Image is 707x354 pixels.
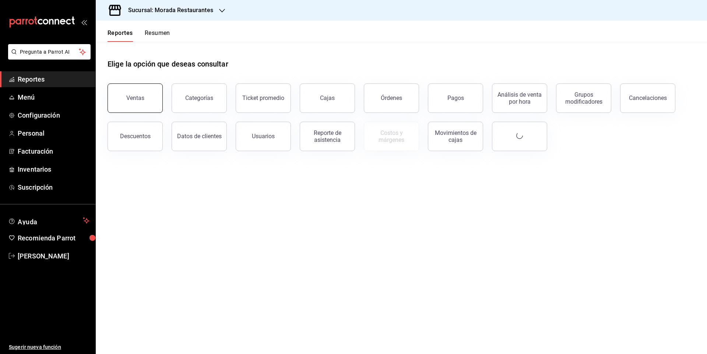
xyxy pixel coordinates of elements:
a: Cajas [300,83,355,113]
span: Configuración [18,110,89,120]
div: navigation tabs [108,29,170,42]
div: Grupos modificadores [561,91,606,105]
button: Descuentos [108,122,163,151]
button: Grupos modificadores [556,83,611,113]
div: Ventas [126,94,144,101]
div: Descuentos [120,133,151,140]
button: Usuarios [236,122,291,151]
button: Reportes [108,29,133,42]
div: Reporte de asistencia [305,129,350,143]
span: Reportes [18,74,89,84]
div: Cajas [320,94,335,103]
div: Usuarios [252,133,275,140]
button: Reporte de asistencia [300,122,355,151]
div: Costos y márgenes [369,129,414,143]
span: Recomienda Parrot [18,233,89,243]
span: Sugerir nueva función [9,343,89,351]
button: Análisis de venta por hora [492,83,547,113]
div: Ticket promedio [242,94,284,101]
span: Facturación [18,146,89,156]
div: Pagos [447,94,464,101]
div: Órdenes [381,94,402,101]
button: Categorías [172,83,227,113]
span: Inventarios [18,164,89,174]
button: Resumen [145,29,170,42]
div: Cancelaciones [629,94,667,101]
span: Personal [18,128,89,138]
div: Movimientos de cajas [433,129,478,143]
button: Órdenes [364,83,419,113]
span: Ayuda [18,216,80,225]
button: Pagos [428,83,483,113]
button: Ventas [108,83,163,113]
button: Movimientos de cajas [428,122,483,151]
span: Suscripción [18,182,89,192]
div: Análisis de venta por hora [497,91,542,105]
span: [PERSON_NAME] [18,251,89,261]
button: Ticket promedio [236,83,291,113]
button: Contrata inventarios para ver este reporte [364,122,419,151]
h3: Sucursal: Morada Restaurantes [122,6,213,15]
span: Menú [18,92,89,102]
div: Categorías [185,94,213,101]
button: open_drawer_menu [81,19,87,25]
span: Pregunta a Parrot AI [20,48,79,56]
button: Cancelaciones [620,83,675,113]
button: Pregunta a Parrot AI [8,44,91,60]
div: Datos de clientes [177,133,222,140]
h1: Elige la opción que deseas consultar [108,58,228,69]
button: Datos de clientes [172,122,227,151]
a: Pregunta a Parrot AI [5,53,91,61]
